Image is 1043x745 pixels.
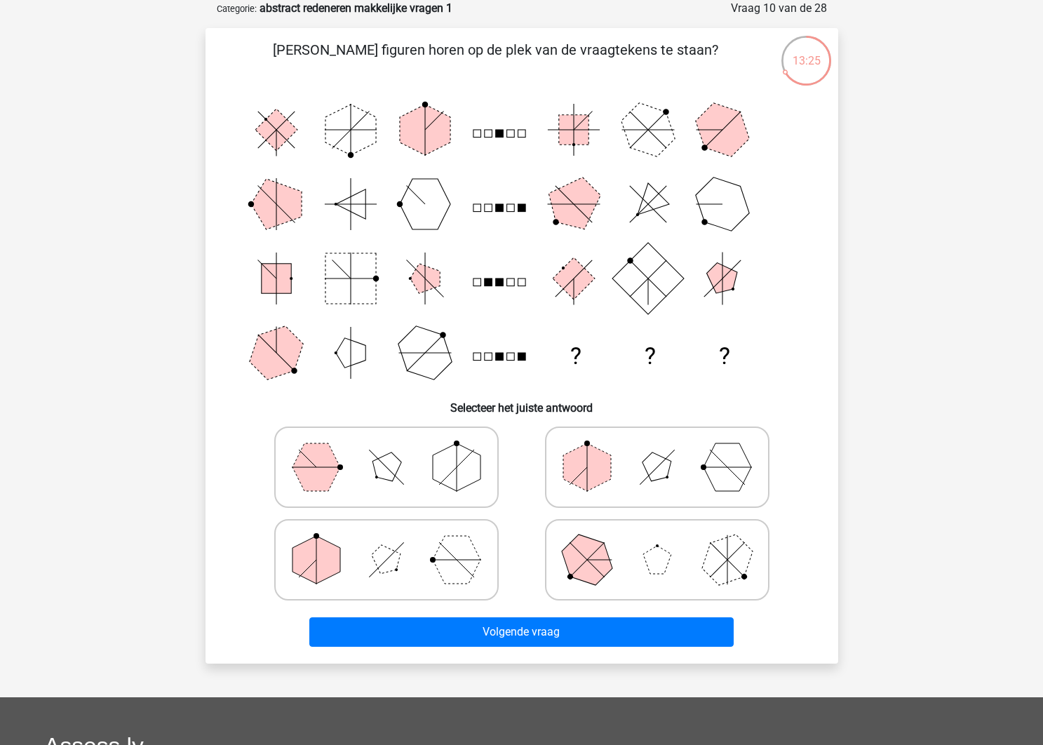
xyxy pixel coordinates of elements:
[260,1,452,15] strong: abstract redeneren makkelijke vragen 1
[570,342,581,370] text: ?
[644,342,655,370] text: ?
[780,34,833,69] div: 13:25
[719,342,730,370] text: ?
[228,39,763,81] p: [PERSON_NAME] figuren horen op de plek van de vraagtekens te staan?
[217,4,257,14] small: Categorie:
[228,390,816,415] h6: Selecteer het juiste antwoord
[309,617,734,647] button: Volgende vraag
